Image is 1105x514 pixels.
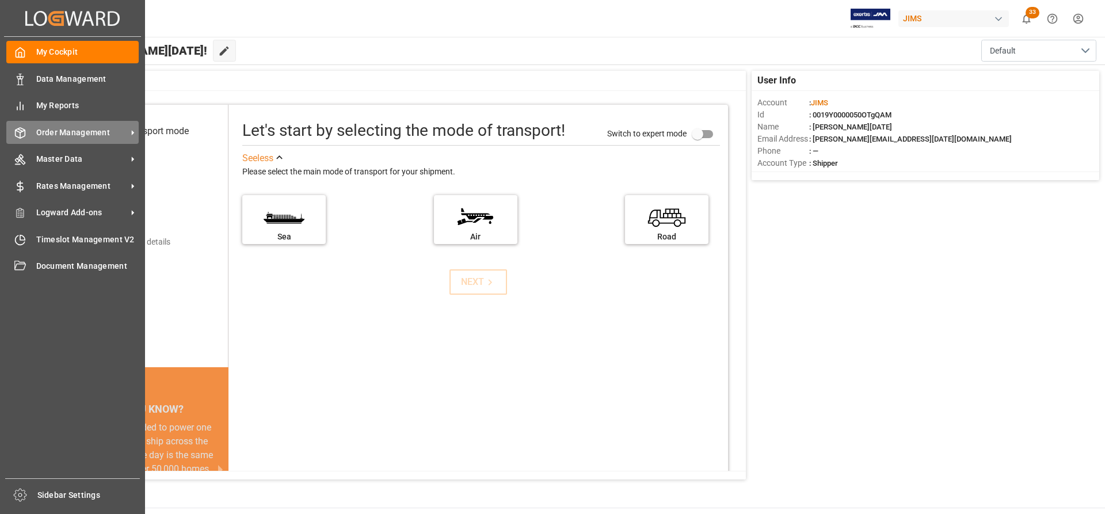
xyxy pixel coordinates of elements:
[242,151,273,165] div: See less
[36,260,139,272] span: Document Management
[809,135,1012,143] span: : [PERSON_NAME][EMAIL_ADDRESS][DATE][DOMAIN_NAME]
[36,127,127,139] span: Order Management
[990,45,1016,57] span: Default
[36,207,127,219] span: Logward Add-ons
[6,67,139,90] a: Data Management
[809,159,838,167] span: : Shipper
[242,165,720,179] div: Please select the main mode of transport for your shipment.
[757,145,809,157] span: Phone
[811,98,828,107] span: JIMS
[981,40,1096,62] button: open menu
[757,121,809,133] span: Name
[809,123,892,131] span: : [PERSON_NAME][DATE]
[809,111,891,119] span: : 0019Y0000050OTgQAM
[757,74,796,87] span: User Info
[607,128,687,138] span: Switch to expert mode
[631,231,703,243] div: Road
[757,109,809,121] span: Id
[757,97,809,109] span: Account
[242,119,565,143] div: Let's start by selecting the mode of transport!
[757,133,809,145] span: Email Address
[898,10,1009,27] div: JIMS
[449,269,507,295] button: NEXT
[62,397,228,421] div: DID YOU KNOW?
[6,94,139,117] a: My Reports
[809,98,828,107] span: :
[37,489,140,501] span: Sidebar Settings
[6,228,139,250] a: Timeslot Management V2
[6,41,139,63] a: My Cockpit
[36,180,127,192] span: Rates Management
[48,40,207,62] span: Hello [PERSON_NAME][DATE]!
[1039,6,1065,32] button: Help Center
[757,157,809,169] span: Account Type
[6,255,139,277] a: Document Management
[36,153,127,165] span: Master Data
[809,147,818,155] span: : —
[36,46,139,58] span: My Cockpit
[36,73,139,85] span: Data Management
[1013,6,1039,32] button: show 33 new notifications
[461,275,496,289] div: NEXT
[898,7,1013,29] button: JIMS
[1026,7,1039,18] span: 33
[440,231,512,243] div: Air
[248,231,320,243] div: Sea
[36,234,139,246] span: Timeslot Management V2
[851,9,890,29] img: Exertis%20JAM%20-%20Email%20Logo.jpg_1722504956.jpg
[36,100,139,112] span: My Reports
[76,421,215,504] div: The energy needed to power one large container ship across the ocean in a single day is the same ...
